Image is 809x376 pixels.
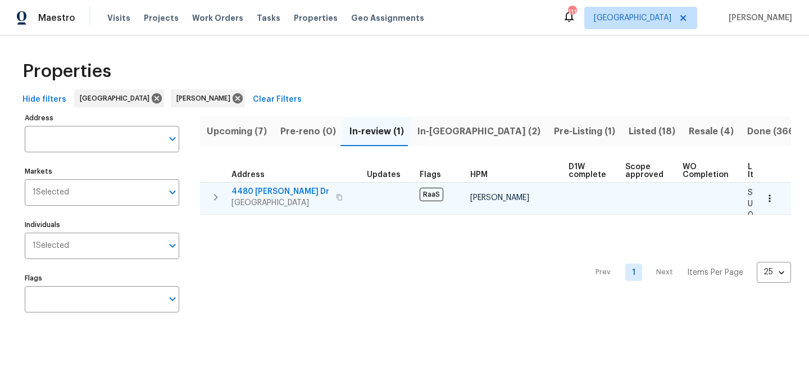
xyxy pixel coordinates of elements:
button: Open [165,184,180,200]
span: Clear Filters [253,93,302,107]
button: Hide filters [18,89,71,110]
span: [GEOGRAPHIC_DATA] [594,12,671,24]
span: [GEOGRAPHIC_DATA] [231,197,329,209]
span: Pre-reno (0) [280,124,336,139]
button: Clear Filters [248,89,306,110]
span: 4480 [PERSON_NAME] Dr [231,186,329,197]
span: 1 Selected [33,188,69,197]
span: Sent: 0 [748,189,775,197]
span: Pre-Listing (1) [554,124,615,139]
span: Line Items [748,163,770,179]
span: In-[GEOGRAPHIC_DATA] (2) [417,124,540,139]
button: Open [165,131,180,147]
span: Updates [367,171,401,179]
label: Flags [25,275,179,282]
span: Done (366) [747,124,798,139]
span: Projects [144,12,179,24]
span: HPM [470,171,488,179]
div: [PERSON_NAME] [171,89,245,107]
span: Listed (18) [629,124,675,139]
label: Markets [25,168,179,175]
span: In-review (1) [349,124,404,139]
div: [GEOGRAPHIC_DATA] [74,89,164,107]
span: Work Orders [192,12,243,24]
span: Hide filters [22,93,66,107]
span: 1 Selected [33,241,69,251]
span: [GEOGRAPHIC_DATA] [80,93,154,104]
a: Goto page 1 [625,264,642,281]
span: Scope approved [625,163,663,179]
span: Upcoming (7) [207,124,267,139]
nav: Pagination Navigation [585,221,791,324]
span: Visits [107,12,130,24]
span: Unsent: 0 [748,200,775,219]
div: 111 [568,7,576,18]
span: Properties [22,66,111,77]
span: WO Completion [683,163,729,179]
span: [PERSON_NAME] [470,194,529,202]
p: Items Per Page [687,267,743,278]
span: Properties [294,12,338,24]
label: Individuals [25,221,179,228]
span: Maestro [38,12,75,24]
span: Tasks [257,14,280,22]
label: Address [25,115,179,121]
div: 25 [757,257,791,287]
span: Address [231,171,265,179]
span: D1W complete [569,163,606,179]
span: RaaS [420,188,443,201]
button: Open [165,291,180,307]
span: [PERSON_NAME] [724,12,792,24]
span: Geo Assignments [351,12,424,24]
span: Flags [420,171,441,179]
span: Resale (4) [689,124,734,139]
span: [PERSON_NAME] [176,93,235,104]
button: Open [165,238,180,253]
